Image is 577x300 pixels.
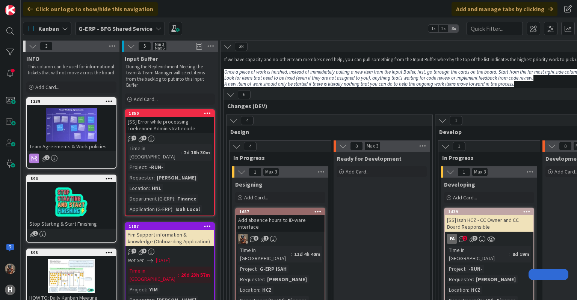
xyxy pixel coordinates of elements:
span: : [291,250,292,258]
a: 894Stop Starting & Start Finishing [26,175,116,243]
div: Requester [238,275,264,283]
div: 8d 19m [511,250,531,258]
b: G-ERP - BFG Shared Service [79,25,153,32]
span: : [259,286,260,294]
div: [SS] Error while processing Toekennen Administratiecode [125,117,214,133]
div: [PERSON_NAME] [155,173,198,182]
span: In Progress [233,154,322,161]
div: Time in [GEOGRAPHIC_DATA] [128,267,178,283]
span: INFO [26,55,39,62]
img: VK [5,264,15,274]
div: 1850 [129,111,214,116]
div: HCZ [469,286,482,294]
span: : [468,286,469,294]
div: Time in [GEOGRAPHIC_DATA] [238,246,291,262]
div: [PERSON_NAME] [265,275,309,283]
div: 11d 4h 40m [292,250,322,258]
div: 896 [27,249,116,256]
div: 1687 [236,208,325,215]
div: Project [238,265,257,273]
div: -RUN- [147,163,165,171]
span: 6 [238,90,251,99]
span: 1 [249,167,261,176]
div: 894 [27,175,116,182]
div: 1339Team Agreements & Work policies [27,98,116,151]
div: Click our logo to show/hide this navigation [23,2,158,16]
span: : [178,271,179,279]
span: : [465,265,467,273]
div: 896 [30,250,116,255]
div: 1687Add absence hours to ID-ware interface [236,208,325,232]
input: Quick Filter... [467,22,523,35]
span: 3 [40,42,53,51]
span: 2x [438,25,449,32]
a: 1850[SS] Error while processing Toekennen AdministratiecodeTime in [GEOGRAPHIC_DATA]:2d 16h 30mPr... [125,109,215,216]
span: 2 [462,236,467,241]
div: 1850[SS] Error while processing Toekennen Administratiecode [125,110,214,133]
div: Location [447,286,468,294]
span: Add Card... [35,84,59,90]
div: [SS] Isah HCZ - CC Owner and CC Board Responsible [445,215,533,232]
div: Project [447,265,465,273]
span: 3 [473,236,477,241]
img: Visit kanbanzone.com [5,5,15,15]
span: 0 [350,142,363,151]
div: Max 3 [265,170,277,174]
span: Add Card... [453,194,477,201]
span: Add Card... [346,168,370,175]
span: Designing [235,181,263,188]
span: Developing [444,181,475,188]
div: Stop Starting & Start Finishing [27,219,116,229]
div: 1687 [239,209,325,214]
div: Finance [175,194,198,203]
div: Max 3 [474,170,486,174]
span: 1 [33,231,38,236]
div: Team Agreements & Work policies [27,142,116,151]
div: Location [128,184,149,192]
div: VK [236,234,325,244]
span: : [257,265,258,273]
span: : [146,163,147,171]
div: Add and manage tabs by clicking [452,2,557,16]
i: Not Set [128,257,144,264]
div: Max 6 [155,46,165,50]
span: 3x [449,25,459,32]
div: Project [128,163,146,171]
a: 1339Team Agreements & Work policies [26,97,116,169]
div: Project [128,285,146,294]
span: : [146,285,147,294]
span: In Progress [442,154,530,161]
em: Look for items that need to be fixed (even if they are not assigned to you), anything that’s wait... [224,75,533,81]
div: Location [238,286,259,294]
span: Kanban [38,24,59,33]
div: 1187 [129,224,214,229]
div: Requester [447,275,473,283]
div: FA [447,234,457,244]
span: 4 [241,116,254,125]
span: : [149,184,150,192]
span: : [473,275,474,283]
span: : [174,194,175,203]
div: Department (G-ERP) [128,194,174,203]
div: Time in [GEOGRAPHIC_DATA] [128,144,181,161]
div: HCZ [260,286,273,294]
span: Design [230,128,423,136]
div: 1850 [125,110,214,117]
div: 1439 [445,208,533,215]
span: : [509,250,511,258]
div: 1339 [30,99,116,104]
span: Input Buffer [125,55,158,62]
span: 1 [453,142,465,151]
div: 1439 [448,209,533,214]
div: Max 3 [367,144,378,148]
span: 2 [264,236,269,241]
span: 2 [45,155,50,160]
div: Min 3 [155,42,164,46]
span: Add Card... [134,96,158,103]
span: 5 [138,42,151,51]
em: A new item of work should only be started if there is literally nothing that you can do to help t... [224,81,514,87]
div: Isah Local [174,205,202,213]
div: 894Stop Starting & Start Finishing [27,175,116,229]
div: 1187Yim Support information & knowledge (Onboarding Application) [125,223,214,246]
span: [DATE] [156,256,170,264]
